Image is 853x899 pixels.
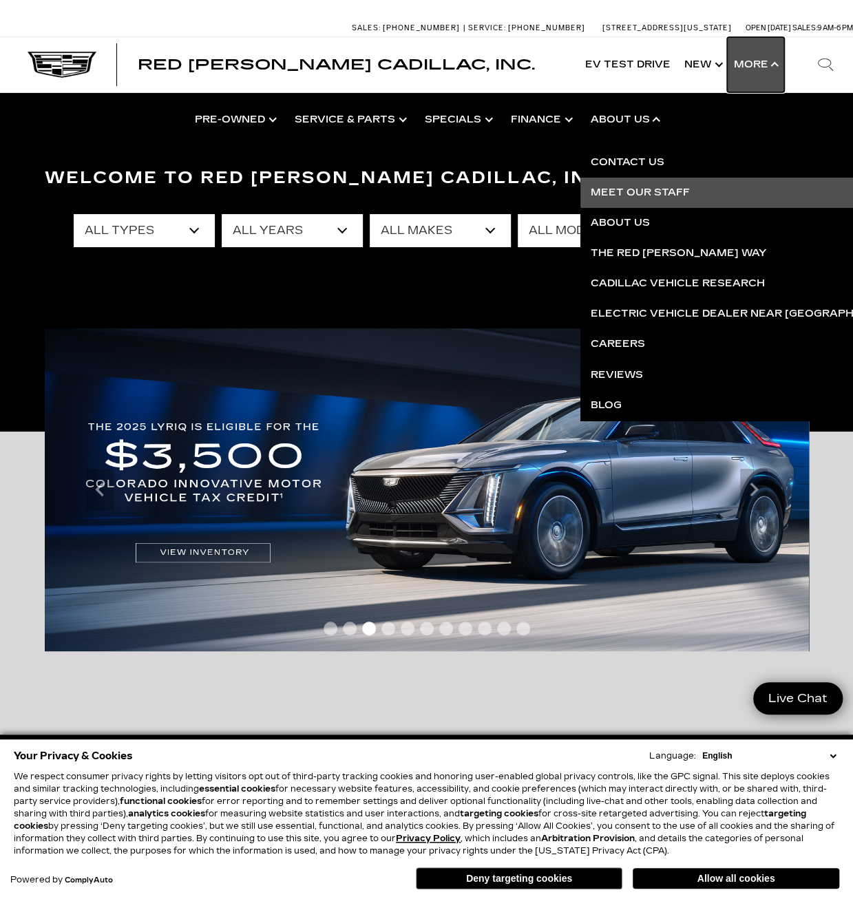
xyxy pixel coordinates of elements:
[740,469,768,510] div: Next
[352,24,463,32] a: Sales: [PHONE_NUMBER]
[185,92,284,147] a: Pre-Owned
[28,52,96,78] img: Cadillac Dark Logo with Cadillac White Text
[420,622,434,635] span: Go to slide 6
[578,37,677,92] a: EV Test Drive
[284,92,414,147] a: Service & Parts
[381,622,395,635] span: Go to slide 4
[516,622,530,635] span: Go to slide 11
[86,469,114,510] div: Previous
[55,225,56,226] a: Accessible Carousel
[792,23,817,32] span: Sales:
[65,876,113,885] a: ComplyAuto
[649,752,696,760] div: Language:
[14,746,133,765] span: Your Privacy & Cookies
[416,867,622,889] button: Deny targeting cookies
[10,876,113,885] div: Powered by
[602,23,732,32] a: [STREET_ADDRESS][US_STATE]
[362,622,376,635] span: Go to slide 3
[45,165,809,192] h3: Welcome to Red [PERSON_NAME] Cadillac, Inc.
[746,23,791,32] span: Open [DATE]
[14,770,839,857] p: We respect consumer privacy rights by letting visitors opt out of third-party tracking cookies an...
[497,622,511,635] span: Go to slide 10
[580,92,669,147] a: About Us
[343,622,357,635] span: Go to slide 2
[383,23,460,32] span: [PHONE_NUMBER]
[370,214,511,247] select: Filter by make
[324,622,337,635] span: Go to slide 1
[45,328,809,651] img: THE 2025 LYRIQ IS ELIGIBLE FOR THE $3,500 COLORADO INNOVATIVE MOTOR VEHICLE TAX CREDIT
[761,690,834,706] span: Live Chat
[396,834,461,843] u: Privacy Policy
[727,37,784,92] button: More
[817,23,853,32] span: 9 AM-6 PM
[677,37,727,92] a: New
[120,796,202,806] strong: functional cookies
[352,23,381,32] span: Sales:
[74,214,215,247] select: Filter by type
[138,56,535,73] span: Red [PERSON_NAME] Cadillac, Inc.
[501,92,580,147] a: Finance
[753,682,843,715] a: Live Chat
[222,214,363,247] select: Filter by year
[439,622,453,635] span: Go to slide 7
[128,809,205,818] strong: analytics cookies
[459,622,472,635] span: Go to slide 8
[478,622,492,635] span: Go to slide 9
[414,92,501,147] a: Specials
[541,834,635,843] strong: Arbitration Provision
[460,809,538,818] strong: targeting cookies
[633,868,839,889] button: Allow all cookies
[199,784,275,794] strong: essential cookies
[463,24,589,32] a: Service: [PHONE_NUMBER]
[508,23,585,32] span: [PHONE_NUMBER]
[468,23,506,32] span: Service:
[401,622,414,635] span: Go to slide 5
[518,214,659,247] select: Filter by model
[699,750,839,762] select: Language Select
[138,58,535,72] a: Red [PERSON_NAME] Cadillac, Inc.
